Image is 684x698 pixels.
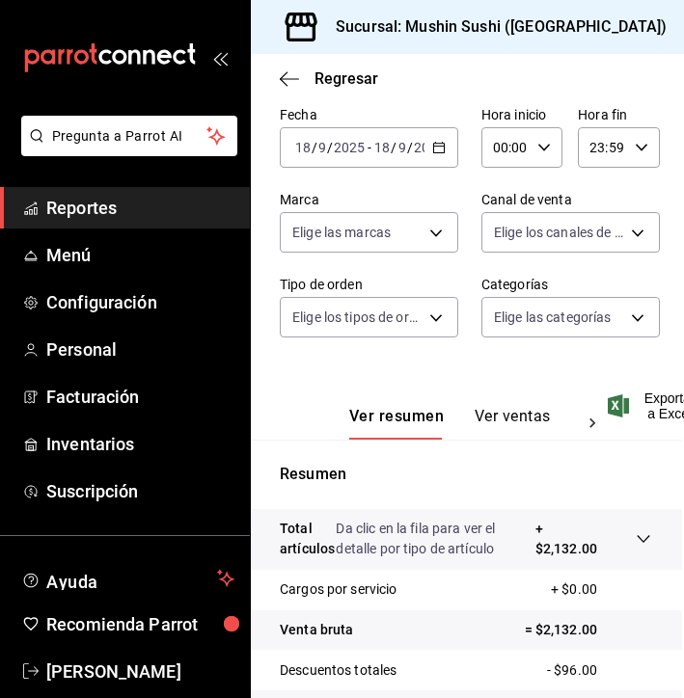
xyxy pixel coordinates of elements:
a: Pregunta a Parrot AI [14,140,237,160]
p: + $0.00 [551,579,651,600]
span: Elige los tipos de orden [292,308,423,327]
span: / [407,140,413,155]
button: Ver resumen [349,407,444,440]
input: -- [317,140,327,155]
span: Facturación [46,384,234,410]
p: Cargos por servicio [280,579,397,600]
button: open_drawer_menu [212,50,228,66]
span: Elige las marcas [292,223,391,242]
button: Regresar [280,69,378,88]
input: -- [397,140,407,155]
label: Fecha [280,108,458,121]
span: Inventarios [46,431,234,457]
span: Menú [46,242,234,268]
span: Suscripción [46,478,234,504]
span: Recomienda Parrot [46,611,234,637]
label: Marca [280,193,458,206]
p: - $96.00 [547,660,651,681]
button: Pregunta a Parrot AI [21,116,237,156]
label: Categorías [481,278,660,291]
input: ---- [413,140,446,155]
p: Venta bruta [280,620,353,640]
span: [PERSON_NAME] [46,658,234,685]
label: Canal de venta [481,193,660,206]
input: ---- [333,140,366,155]
span: Reportes [46,195,234,221]
label: Hora inicio [481,108,562,121]
span: / [312,140,317,155]
p: Resumen [280,463,651,486]
span: Elige los canales de venta [494,223,624,242]
span: Ayuda [46,567,209,590]
p: Descuentos totales [280,660,397,681]
p: + $2,132.00 [535,519,597,559]
span: - [368,140,371,155]
span: / [391,140,397,155]
span: Personal [46,336,234,362]
span: Elige las categorías [494,308,612,327]
span: Configuración [46,289,234,315]
span: Regresar [315,69,378,88]
span: Pregunta a Parrot AI [52,126,207,147]
p: Da clic en la fila para ver el detalle por tipo de artículo [336,519,534,559]
input: -- [294,140,312,155]
p: = $2,132.00 [525,620,651,640]
h3: Sucursal: Mushin Sushi ([GEOGRAPHIC_DATA]) [320,15,668,39]
label: Tipo de orden [280,278,458,291]
label: Hora fin [578,108,659,121]
input: -- [373,140,391,155]
span: / [327,140,333,155]
div: navigation tabs [349,407,573,440]
p: Total artículos [280,519,336,559]
button: Ver ventas [475,407,551,440]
